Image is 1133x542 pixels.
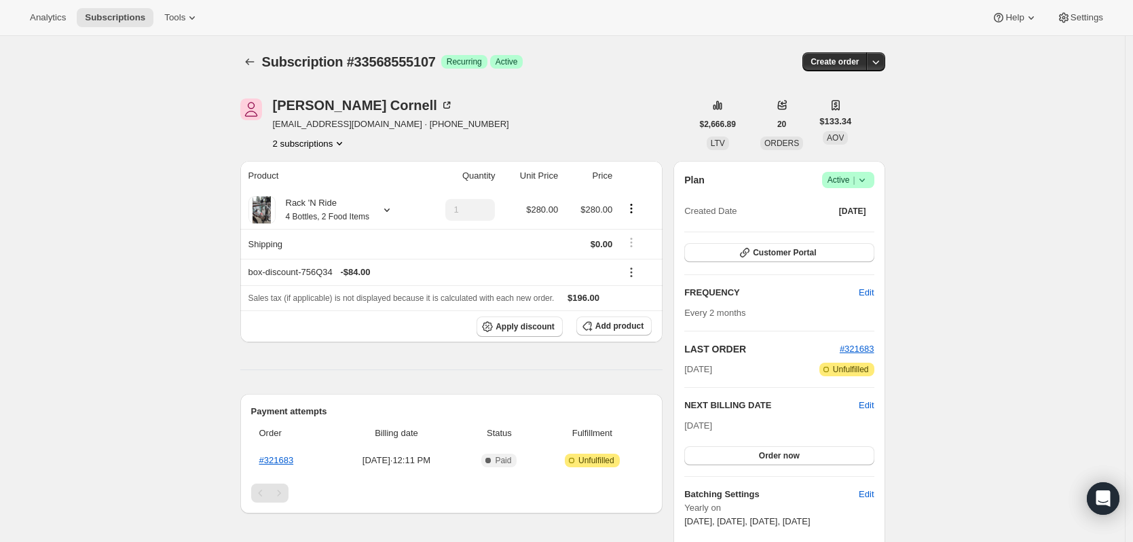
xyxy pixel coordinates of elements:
button: Create order [802,52,867,71]
span: $280.00 [580,204,612,215]
span: $196.00 [568,293,599,303]
button: Tools [156,8,207,27]
span: Unfulfilled [833,364,869,375]
h2: FREQUENCY [684,286,859,300]
button: 20 [769,115,794,134]
span: Apply discount [496,321,555,332]
span: Recurring [447,56,482,67]
span: Analytics [30,12,66,23]
div: [PERSON_NAME] Cornell [273,98,453,112]
span: Jennifer Cornell [240,98,262,120]
span: Edit [859,488,874,501]
span: [EMAIL_ADDRESS][DOMAIN_NAME] · [PHONE_NUMBER] [273,118,509,131]
span: Created Date [684,204,737,218]
span: [DATE] · 12:11 PM [335,454,458,467]
button: Apply discount [477,317,563,337]
h2: NEXT BILLING DATE [684,399,859,412]
a: #321683 [840,344,874,354]
span: Customer Portal [753,247,816,258]
span: Active [828,173,869,187]
h2: Plan [684,173,705,187]
th: Price [562,161,616,191]
span: Active [496,56,518,67]
span: Paid [495,455,511,466]
span: Sales tax (if applicable) is not displayed because it is calculated with each new order. [248,293,555,303]
nav: Pagination [251,484,652,503]
span: $2,666.89 [700,119,736,130]
span: Fulfillment [540,427,644,440]
span: 20 [777,119,786,130]
span: Create order [811,56,859,67]
button: Edit [859,399,874,412]
th: Shipping [240,229,422,259]
button: $2,666.89 [692,115,744,134]
span: Order now [759,450,800,461]
th: Order [251,418,331,448]
span: - $84.00 [340,266,370,279]
button: Settings [1049,8,1111,27]
span: $0.00 [591,239,613,249]
span: [DATE] [839,206,866,217]
button: Help [984,8,1045,27]
button: Add product [576,317,652,336]
button: Subscriptions [77,8,153,27]
div: box-discount-756Q34 [248,266,613,279]
button: [DATE] [831,202,874,221]
span: $280.00 [526,204,558,215]
button: #321683 [840,342,874,356]
span: Yearly on [684,501,874,515]
span: [DATE] [684,420,712,431]
button: Product actions [620,201,642,216]
span: Subscription #33568555107 [262,54,436,69]
div: Rack 'N Ride [276,196,369,223]
button: Analytics [22,8,74,27]
span: | [853,175,855,185]
span: Help [1005,12,1024,23]
div: Open Intercom Messenger [1087,482,1119,515]
span: Every 2 months [684,308,745,318]
span: Subscriptions [85,12,145,23]
button: Customer Portal [684,243,874,262]
span: Edit [859,286,874,300]
span: Unfulfilled [578,455,614,466]
button: Edit [851,282,882,304]
h2: Payment attempts [251,405,652,418]
span: AOV [827,133,844,143]
span: Tools [164,12,185,23]
button: Product actions [273,137,347,150]
button: Edit [851,484,882,505]
span: $133.34 [819,115,851,128]
span: LTV [711,139,725,148]
button: Order now [684,446,874,465]
span: [DATE], [DATE], [DATE], [DATE] [684,516,810,526]
span: Add product [595,321,644,331]
span: ORDERS [764,139,799,148]
th: Unit Price [499,161,562,191]
h2: LAST ORDER [684,342,840,356]
span: [DATE] [684,363,712,376]
th: Product [240,161,422,191]
span: Billing date [335,427,458,440]
h6: Batching Settings [684,488,859,501]
span: Status [466,427,532,440]
small: 4 Bottles, 2 Food Items [286,212,369,221]
a: #321683 [259,455,294,465]
button: Subscriptions [240,52,259,71]
th: Quantity [421,161,499,191]
span: Settings [1071,12,1103,23]
button: Shipping actions [620,235,642,250]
